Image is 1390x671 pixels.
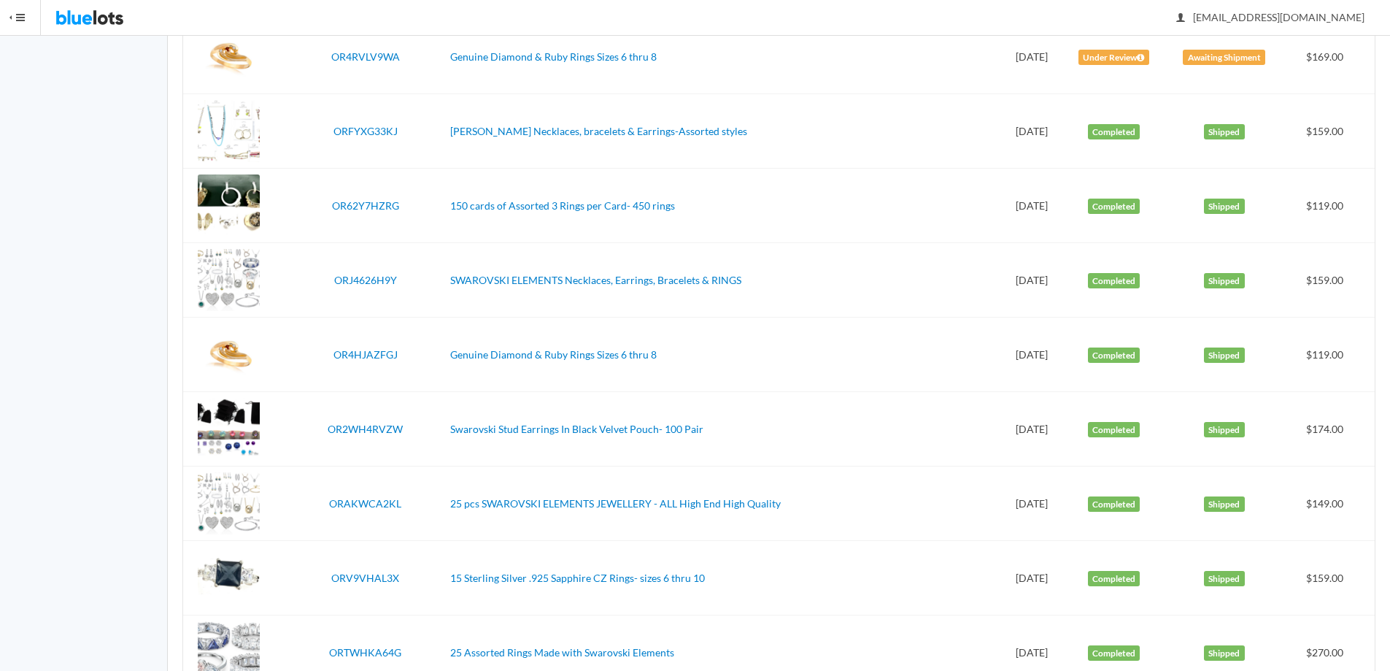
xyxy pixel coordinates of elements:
[1002,392,1062,467] td: [DATE]
[333,125,398,137] a: ORFYXG33KJ
[334,274,397,286] a: ORJ4626H9Y
[450,274,741,286] a: SWAROVSKI ELEMENTS Necklaces, Earrings, Bracelets & RINGS
[1078,50,1149,66] label: Under Review
[1002,169,1062,243] td: [DATE]
[1002,541,1062,616] td: [DATE]
[1204,571,1245,587] label: Shipped
[450,125,747,137] a: [PERSON_NAME] Necklaces, bracelets & Earrings-Assorted styles
[1283,392,1375,467] td: $174.00
[1183,50,1265,66] label: Awaiting Shipment
[1088,645,1140,662] label: Completed
[1204,273,1245,289] label: Shipped
[331,50,400,63] a: OR4RVLV9WA
[1088,273,1140,289] label: Completed
[1173,12,1188,26] ion-icon: person
[1002,467,1062,541] td: [DATE]
[332,199,399,212] a: OR62Y7HZRG
[450,348,657,361] a: Genuine Diamond & Ruby Rings Sizes 6 thru 8
[1002,20,1062,94] td: [DATE]
[333,348,398,361] a: OR4HJAZFGJ
[450,497,781,510] a: 25 pcs SWAROVSKI ELEMENTS JEWELLERY - ALL High End High Quality
[1283,169,1375,243] td: $119.00
[1283,20,1375,94] td: $169.00
[1283,94,1375,169] td: $159.00
[1204,645,1245,662] label: Shipped
[1088,124,1140,140] label: Completed
[329,646,401,659] a: ORTWHKA64G
[1002,94,1062,169] td: [DATE]
[450,646,674,659] a: 25 Assorted Rings Made with Swarovski Elements
[1204,199,1245,215] label: Shipped
[1283,243,1375,318] td: $159.00
[1088,496,1140,513] label: Completed
[1088,571,1140,587] label: Completed
[1002,318,1062,392] td: [DATE]
[450,572,705,584] a: 15 Sterling Silver .925 Sapphire CZ Rings- sizes 6 thru 10
[1204,422,1245,438] label: Shipped
[450,50,657,63] a: Genuine Diamond & Ruby Rings Sizes 6 thru 8
[1002,243,1062,318] td: [DATE]
[1204,496,1245,513] label: Shipped
[1204,124,1245,140] label: Shipped
[331,572,399,584] a: ORV9VHAL3X
[1088,348,1140,364] label: Completed
[1088,199,1140,215] label: Completed
[329,497,401,510] a: ORAKWCA2KL
[450,423,703,435] a: Swarovski Stud Earrings In Black Velvet Pouch- 100 Pair
[1177,11,1364,23] span: [EMAIL_ADDRESS][DOMAIN_NAME]
[1283,318,1375,392] td: $119.00
[1204,348,1245,364] label: Shipped
[1283,467,1375,541] td: $149.00
[328,423,403,435] a: OR2WH4RVZW
[1088,422,1140,438] label: Completed
[450,199,675,212] a: 150 cards of Assorted 3 Rings per Card- 450 rings
[1283,541,1375,616] td: $159.00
